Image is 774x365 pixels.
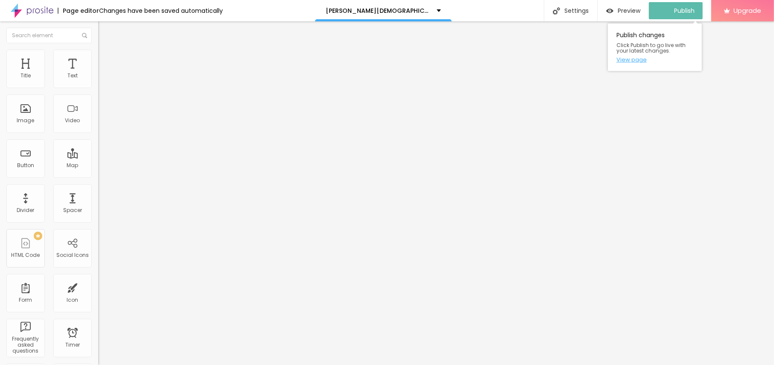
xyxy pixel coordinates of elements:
[12,252,40,258] div: HTML Code
[63,207,82,213] div: Spacer
[82,33,87,38] img: Icone
[649,2,703,19] button: Publish
[67,297,79,303] div: Icon
[67,73,78,79] div: Text
[56,252,89,258] div: Social Icons
[598,2,649,19] button: Preview
[65,118,80,124] div: Video
[608,24,702,71] div: Publish changes
[99,8,223,14] div: Changes have been saved automatically
[733,7,761,14] span: Upgrade
[58,8,99,14] div: Page editor
[9,336,42,354] div: Frequently asked questions
[65,342,80,348] div: Timer
[20,73,31,79] div: Title
[606,7,613,15] img: view-1.svg
[17,207,35,213] div: Divider
[17,118,35,124] div: Image
[19,297,32,303] div: Form
[98,21,774,365] iframe: Editor
[67,162,79,168] div: Map
[6,28,92,43] input: Search element
[674,7,695,14] span: Publish
[553,7,560,15] img: Icone
[326,8,430,14] p: [PERSON_NAME][DEMOGRAPHIC_DATA][MEDICAL_DATA] [GEOGRAPHIC_DATA]
[618,7,640,14] span: Preview
[616,57,693,62] a: View page
[17,162,34,168] div: Button
[616,42,693,53] span: Click Publish to go live with your latest changes.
